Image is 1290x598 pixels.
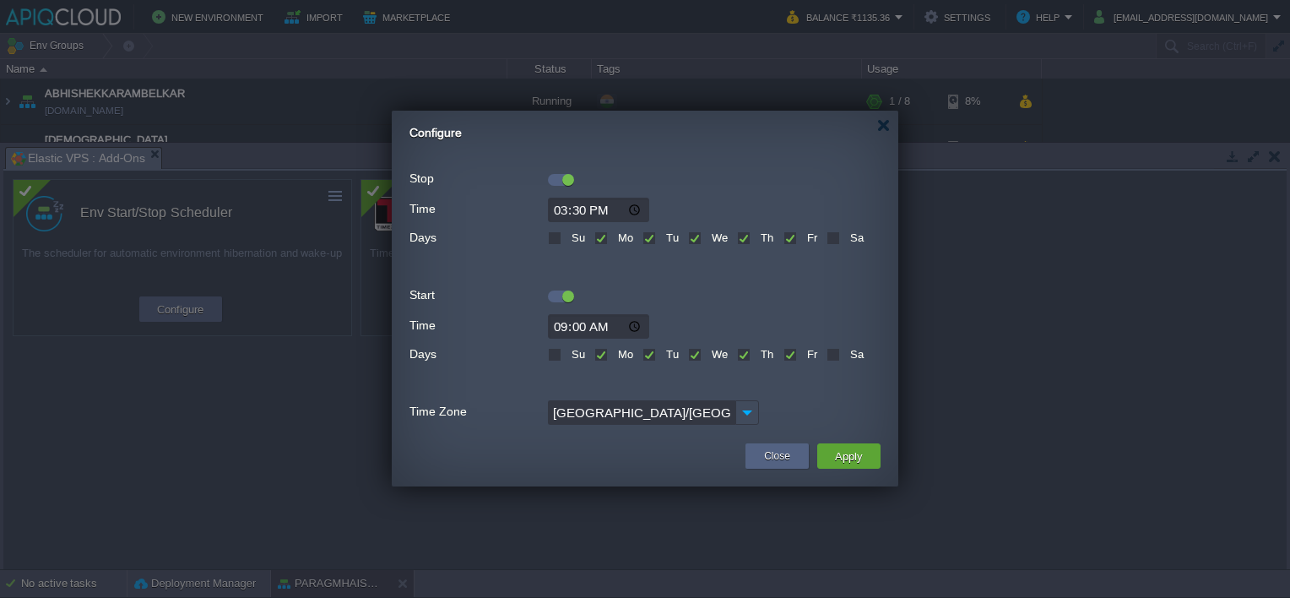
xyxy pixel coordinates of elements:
label: Tu [662,231,679,244]
label: Sa [846,231,864,244]
label: Fr [803,348,817,361]
label: Time [409,314,546,337]
label: Time Zone [409,400,546,423]
label: Su [567,231,585,244]
label: Start [409,284,546,307]
label: Mo [614,348,633,361]
label: We [707,231,728,244]
label: Mo [614,231,633,244]
label: Tu [662,348,679,361]
span: Configure [409,126,462,139]
label: Su [567,348,585,361]
button: Apply [830,446,868,466]
label: Sa [846,348,864,361]
label: Days [409,226,546,249]
label: Th [756,348,773,361]
label: Time [409,198,546,220]
label: Stop [409,167,546,190]
label: Th [756,231,773,244]
button: Close [764,448,790,465]
label: We [707,348,728,361]
label: Days [409,343,546,366]
label: Fr [803,231,817,244]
